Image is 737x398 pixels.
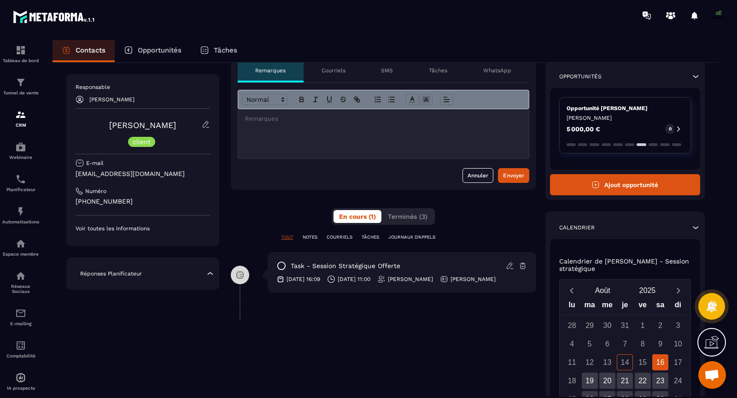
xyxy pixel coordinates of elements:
[15,45,26,56] img: formation
[582,373,598,389] div: 19
[599,317,615,334] div: 30
[15,109,26,120] img: formation
[462,168,493,183] button: Annuler
[214,46,237,54] p: Tâches
[599,336,615,352] div: 6
[2,301,39,333] a: emailemailE-mailing
[138,46,181,54] p: Opportunités
[15,270,26,281] img: social-network
[109,120,176,130] a: [PERSON_NAME]
[15,238,26,249] img: automations
[362,234,379,240] p: TÂCHES
[559,224,595,231] p: Calendrier
[559,258,691,272] p: Calendrier de [PERSON_NAME] - Session stratégique
[581,298,598,315] div: ma
[564,354,580,370] div: 11
[599,354,615,370] div: 13
[2,333,39,365] a: accountantaccountantComptabilité
[616,298,634,315] div: je
[76,46,105,54] p: Contacts
[76,170,210,178] p: [EMAIL_ADDRESS][DOMAIN_NAME]
[617,336,633,352] div: 7
[670,373,686,389] div: 24
[2,252,39,257] p: Espace membre
[2,263,39,301] a: social-networksocial-networkRéseaux Sociaux
[652,373,668,389] div: 23
[617,317,633,334] div: 31
[563,298,581,315] div: lu
[635,336,651,352] div: 8
[559,73,602,80] p: Opportunités
[2,135,39,167] a: automationsautomationsWebinaire
[429,67,447,74] p: Tâches
[15,141,26,152] img: automations
[2,58,39,63] p: Tableau de bord
[381,67,393,74] p: SMS
[388,234,435,240] p: JOURNAUX D'APPELS
[15,77,26,88] img: formation
[15,340,26,351] img: accountant
[698,361,726,389] a: Ouvrir le chat
[563,284,580,297] button: Previous month
[635,354,651,370] div: 15
[2,199,39,231] a: automationsautomationsAutomatisations
[255,67,286,74] p: Remarques
[617,354,633,370] div: 14
[651,298,669,315] div: sa
[2,102,39,135] a: formationformationCRM
[15,206,26,217] img: automations
[625,282,670,298] button: Open years overlay
[86,159,104,167] p: E-mail
[15,372,26,383] img: automations
[564,336,580,352] div: 4
[635,317,651,334] div: 1
[327,234,352,240] p: COURRIELS
[333,210,381,223] button: En cours (1)
[599,373,615,389] div: 20
[291,262,400,270] p: task - Session stratégique offerte
[617,373,633,389] div: 21
[670,354,686,370] div: 17
[2,90,39,95] p: Tunnel de vente
[598,298,616,315] div: me
[2,38,39,70] a: formationformationTableau de bord
[15,174,26,185] img: scheduler
[652,354,668,370] div: 16
[89,96,135,103] p: [PERSON_NAME]
[450,275,496,283] p: [PERSON_NAME]
[2,386,39,391] p: IA prospects
[388,213,427,220] span: Terminés (3)
[2,155,39,160] p: Webinaire
[669,126,672,132] p: 0
[2,123,39,128] p: CRM
[53,40,115,62] a: Contacts
[652,336,668,352] div: 9
[2,284,39,294] p: Réseaux Sociaux
[2,187,39,192] p: Planificateur
[382,210,433,223] button: Terminés (3)
[669,298,687,315] div: di
[339,213,376,220] span: En cours (1)
[15,308,26,319] img: email
[503,171,524,180] div: Envoyer
[652,317,668,334] div: 2
[76,225,210,232] p: Voir toutes les informations
[191,40,246,62] a: Tâches
[85,187,106,195] p: Numéro
[322,67,345,74] p: Courriels
[2,70,39,102] a: formationformationTunnel de vente
[115,40,191,62] a: Opportunités
[2,219,39,224] p: Automatisations
[567,114,684,122] p: [PERSON_NAME]
[670,317,686,334] div: 3
[2,231,39,263] a: automationsautomationsEspace membre
[670,284,687,297] button: Next month
[2,321,39,326] p: E-mailing
[550,174,701,195] button: Ajout opportunité
[582,354,598,370] div: 12
[582,317,598,334] div: 29
[498,168,529,183] button: Envoyer
[133,139,151,145] p: client
[582,336,598,352] div: 5
[2,353,39,358] p: Comptabilité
